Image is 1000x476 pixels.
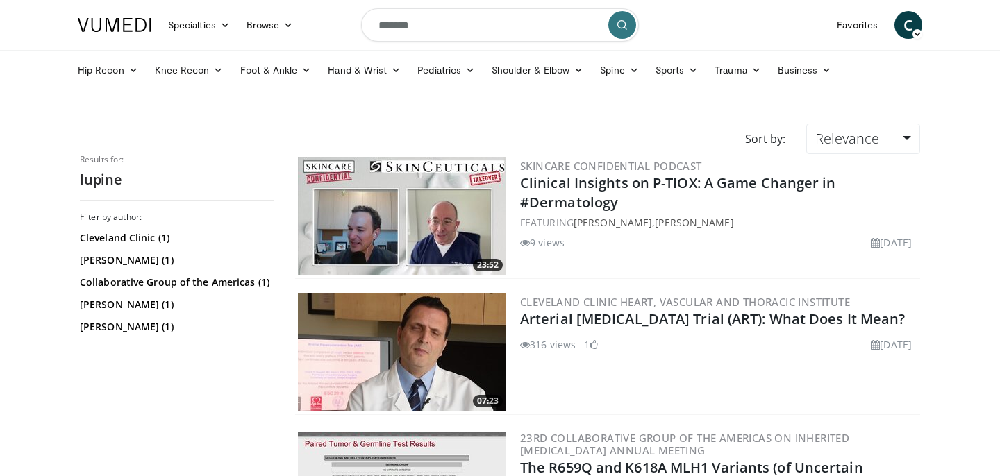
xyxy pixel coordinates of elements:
li: [DATE] [871,337,912,352]
a: Trauma [706,56,769,84]
a: Spine [592,56,647,84]
a: Relevance [806,124,920,154]
li: 316 views [520,337,576,352]
a: Skincare Confidential Podcast [520,159,702,173]
a: [PERSON_NAME] [574,216,652,229]
a: Knee Recon [147,56,232,84]
a: Cleveland Clinic (1) [80,231,271,245]
a: 23:52 [298,157,506,275]
img: VuMedi Logo [78,18,151,32]
a: Shoulder & Elbow [483,56,592,84]
a: Collaborative Group of the Americas (1) [80,275,271,289]
a: Business [769,56,840,84]
span: 07:23 [473,395,503,407]
span: 23:52 [473,259,503,271]
a: Pediatrics [409,56,483,84]
a: Cleveland Clinic Heart, Vascular and Thoracic Institute [520,295,850,309]
img: 3f318cb5-467f-4097-821a-0462f50755ff.300x170_q85_crop-smart_upscale.jpg [298,293,506,411]
li: 1 [584,337,598,352]
a: [PERSON_NAME] (1) [80,298,271,312]
li: [DATE] [871,235,912,250]
a: Sports [647,56,707,84]
div: Sort by: [735,124,796,154]
input: Search topics, interventions [361,8,639,42]
a: C [894,11,922,39]
a: Arterial [MEDICAL_DATA] Trial (ART): What Does It Mean? [520,309,906,328]
li: 9 views [520,235,565,250]
div: FEATURING , [520,215,917,230]
span: Relevance [815,129,879,148]
h2: lupine [80,171,274,189]
a: 23rd Collaborative Group of the Americas on Inherited [MEDICAL_DATA] Annual Meeting [520,431,849,457]
a: Favorites [828,11,886,39]
a: Hand & Wrist [319,56,409,84]
a: Hip Recon [69,56,147,84]
a: Browse [238,11,302,39]
a: [PERSON_NAME] [655,216,733,229]
a: 07:23 [298,293,506,411]
img: 5f34a79a-5817-4b99-b0d0-590383fe65a1.300x170_q85_crop-smart_upscale.jpg [298,157,506,275]
h3: Filter by author: [80,212,274,223]
a: [PERSON_NAME] (1) [80,320,271,334]
a: Clinical Insights on P-TIOX: A Game Changer in #Dermatology [520,173,836,212]
a: [PERSON_NAME] (1) [80,253,271,267]
a: Specialties [160,11,238,39]
p: Results for: [80,154,274,165]
a: Foot & Ankle [232,56,320,84]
